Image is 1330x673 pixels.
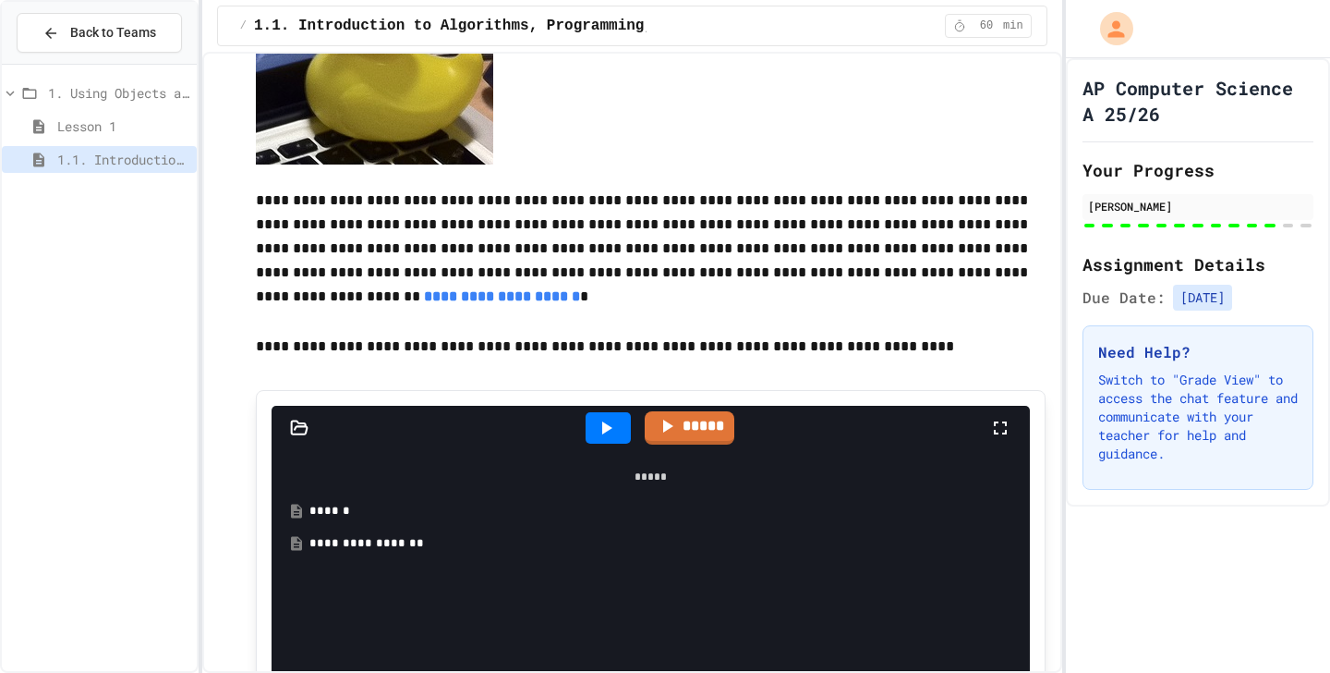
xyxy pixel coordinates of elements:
span: min [1003,18,1023,33]
span: 1.1. Introduction to Algorithms, Programming, and Compilers [254,15,778,37]
span: [DATE] [1173,285,1232,311]
h1: AP Computer Science A 25/26 [1082,75,1313,127]
span: Lesson 1 [57,116,189,136]
span: / [240,18,247,33]
span: 1. Using Objects and Methods [48,83,189,103]
h3: Need Help? [1098,341,1298,363]
div: [PERSON_NAME] [1088,198,1308,214]
h2: Assignment Details [1082,251,1313,277]
span: Due Date: [1082,287,1166,309]
span: 60 [972,18,1001,33]
button: Back to Teams [17,13,182,53]
p: Switch to "Grade View" to access the chat feature and communicate with your teacher for help and ... [1098,371,1298,463]
span: 1.1. Introduction to Algorithms, Programming, and Compilers [57,150,189,169]
h2: Your Progress [1082,157,1313,183]
span: Back to Teams [70,23,156,43]
div: My Account [1081,7,1138,50]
